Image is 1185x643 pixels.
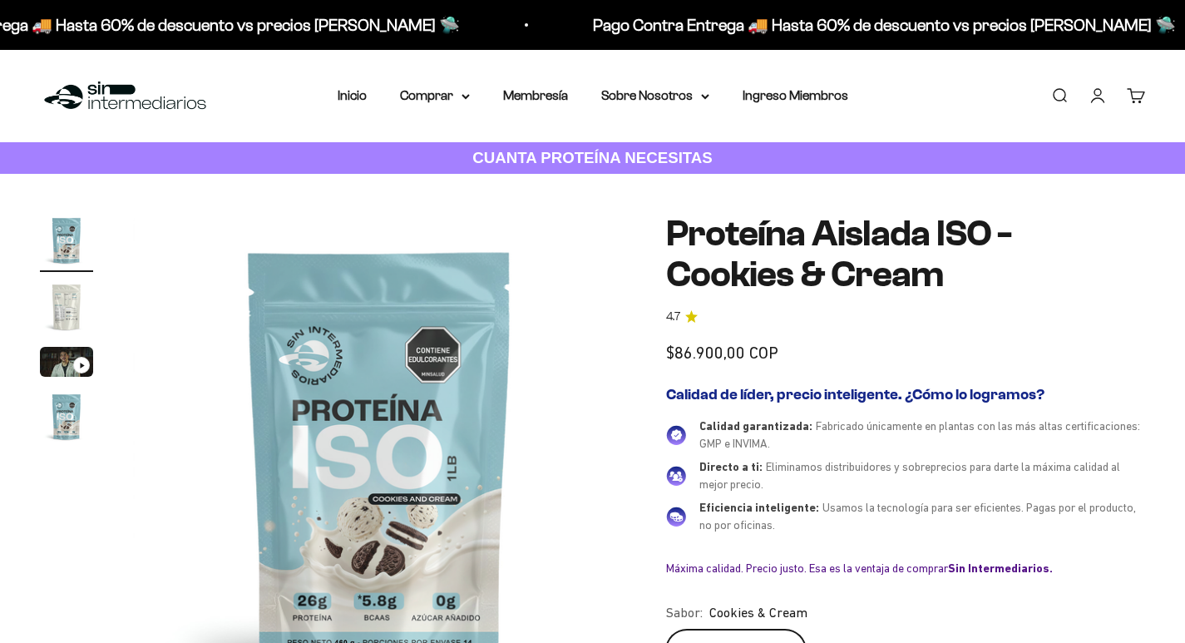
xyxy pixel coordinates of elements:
h2: Calidad de líder, precio inteligente. ¿Cómo lo logramos? [666,386,1145,404]
span: Eliminamos distribuidores y sobreprecios para darte la máxima calidad al mejor precio. [699,460,1120,491]
h1: Proteína Aislada ISO - Cookies & Cream [666,214,1145,294]
a: Ingreso Miembros [743,88,848,102]
span: Cookies & Cream [709,602,807,624]
b: Sin Intermediarios. [948,561,1053,575]
button: Ir al artículo 4 [40,390,93,448]
a: 4.74.7 de 5.0 estrellas [666,308,1145,326]
button: Ir al artículo 2 [40,280,93,339]
img: Proteína Aislada ISO - Cookies & Cream [40,214,93,267]
span: Usamos la tecnología para ser eficientes. Pagas por el producto, no por oficinas. [699,501,1136,532]
legend: Sabor: [666,602,703,624]
img: Directo a ti [666,466,686,486]
summary: Comprar [400,85,470,106]
img: Proteína Aislada ISO - Cookies & Cream [40,390,93,443]
span: 4.7 [666,308,680,326]
div: Máxima calidad. Precio justo. Esa es la ventaja de comprar [666,561,1145,576]
span: Calidad garantizada: [699,419,812,433]
img: Proteína Aislada ISO - Cookies & Cream [40,280,93,334]
button: Ir al artículo 3 [40,347,93,382]
strong: CUANTA PROTEÍNA NECESITAS [472,149,713,166]
button: Ir al artículo 1 [40,214,93,272]
a: Membresía [503,88,568,102]
summary: Sobre Nosotros [601,85,709,106]
sale-price: $86.900,00 COP [666,339,778,366]
a: Inicio [338,88,367,102]
span: Eficiencia inteligente: [699,501,819,514]
img: Calidad garantizada [666,425,686,445]
p: Pago Contra Entrega 🚚 Hasta 60% de descuento vs precios [PERSON_NAME] 🛸 [590,12,1173,38]
span: Fabricado únicamente en plantas con las más altas certificaciones: GMP e INVIMA. [699,419,1140,450]
img: Eficiencia inteligente [666,507,686,527]
span: Directo a ti: [699,460,763,473]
